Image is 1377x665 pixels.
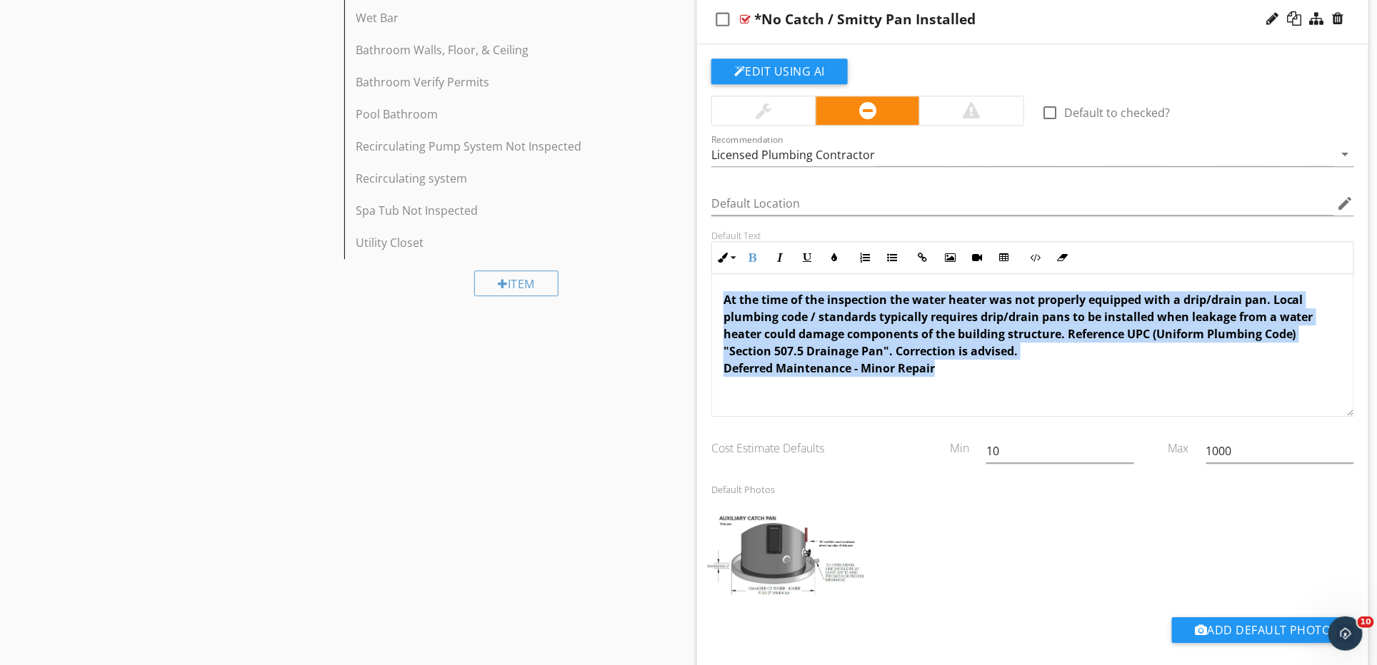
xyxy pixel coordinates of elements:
div: Recirculating Pump System Not Inspected [356,138,628,155]
div: Spa Tub Not Inspected [356,202,628,219]
div: Default Text [711,230,1354,241]
div: Bathroom Verify Permits [356,73,628,91]
button: Insert Table [991,244,1018,271]
div: Utility Closet [356,234,628,251]
button: Unordered List [878,244,906,271]
strong: At the time of the inspection the water heater was not properly equipped with a drip/drain pan. L... [723,292,1313,376]
div: Cost Estimate Defaults [703,428,923,457]
div: Licensed Plumbing Contractor [711,148,875,161]
div: Max [1143,428,1198,457]
div: Item [474,270,559,296]
input: Default Location [711,192,1334,215]
button: Italic (Ctrl+I) [766,244,793,271]
button: Edit Using AI [711,59,848,84]
iframe: Intercom live chat [1328,616,1363,651]
label: Default Photos [711,483,775,496]
button: Add Default Photo [1172,617,1354,643]
button: Bold (Ctrl+B) [739,244,766,271]
div: Min [923,428,978,457]
button: Insert Link (Ctrl+K) [909,244,936,271]
button: Clear Formatting [1048,244,1076,271]
button: Colors [821,244,848,271]
img: e2452eb5ceb1490591707c7bb1c2625e.jpeg [706,515,864,595]
i: arrow_drop_down [1337,146,1354,163]
div: Bathroom Walls, Floor, & Ceiling [356,41,628,59]
div: *No Catch / Smitty Pan Installed [754,11,976,28]
div: Wet Bar [356,9,628,26]
div: Pool Bathroom [356,106,628,123]
span: 10 [1358,616,1374,628]
button: Code View [1021,244,1048,271]
label: Default to checked? [1064,106,1170,120]
button: Insert Video [963,244,991,271]
button: Ordered List [851,244,878,271]
div: Recirculating system [356,170,628,187]
button: Insert Image (Ctrl+P) [936,244,963,271]
button: Inline Style [712,244,739,271]
i: check_box_outline_blank [711,2,734,36]
i: edit [1337,195,1354,212]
